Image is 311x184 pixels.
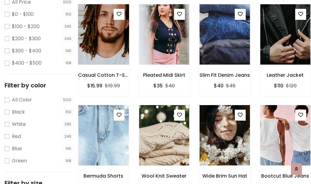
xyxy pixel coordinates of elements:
[87,83,102,89] h6: $15.99
[78,72,129,78] h6: Casual Cotton T-Shirt
[12,108,25,116] label: Black
[63,109,73,115] span: 150
[139,173,190,179] h6: Wool Knit Sweater
[61,97,73,103] span: 1000
[63,60,73,66] span: 168
[12,47,41,55] label: $300 - $400
[226,82,236,89] del: $45
[12,23,39,30] label: $100 - $200
[63,158,73,164] span: 168
[63,146,73,152] span: 145
[5,82,73,89] h5: Filter by color
[139,72,190,78] h6: Pleated Midi Skirt
[12,11,34,18] label: $0 - $100
[12,133,21,140] label: Red
[63,23,73,30] span: 295
[63,133,73,140] span: 246
[153,83,163,89] h6: $35
[260,72,311,78] h6: Leather Jacket
[12,145,22,152] label: Blue
[214,83,224,89] h6: $40
[105,82,120,89] del: $19.99
[286,82,297,89] del: $120
[12,121,26,128] label: White
[63,11,73,17] span: 150
[260,173,311,179] h6: Bootcut Blue Jeans
[12,59,42,67] label: $400 - $500
[165,82,175,89] del: $40
[12,35,41,42] label: $200 - $300
[78,173,129,179] h6: Bermuda Shorts
[12,157,27,165] label: Green
[63,48,73,54] span: 145
[63,36,73,42] span: 246
[63,121,73,127] span: 295
[12,96,32,104] label: All Color
[199,173,250,179] h6: Wide Brim Sun Hat
[274,83,283,89] h6: $110
[199,72,250,78] h6: Slim Fit Denim Jeans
